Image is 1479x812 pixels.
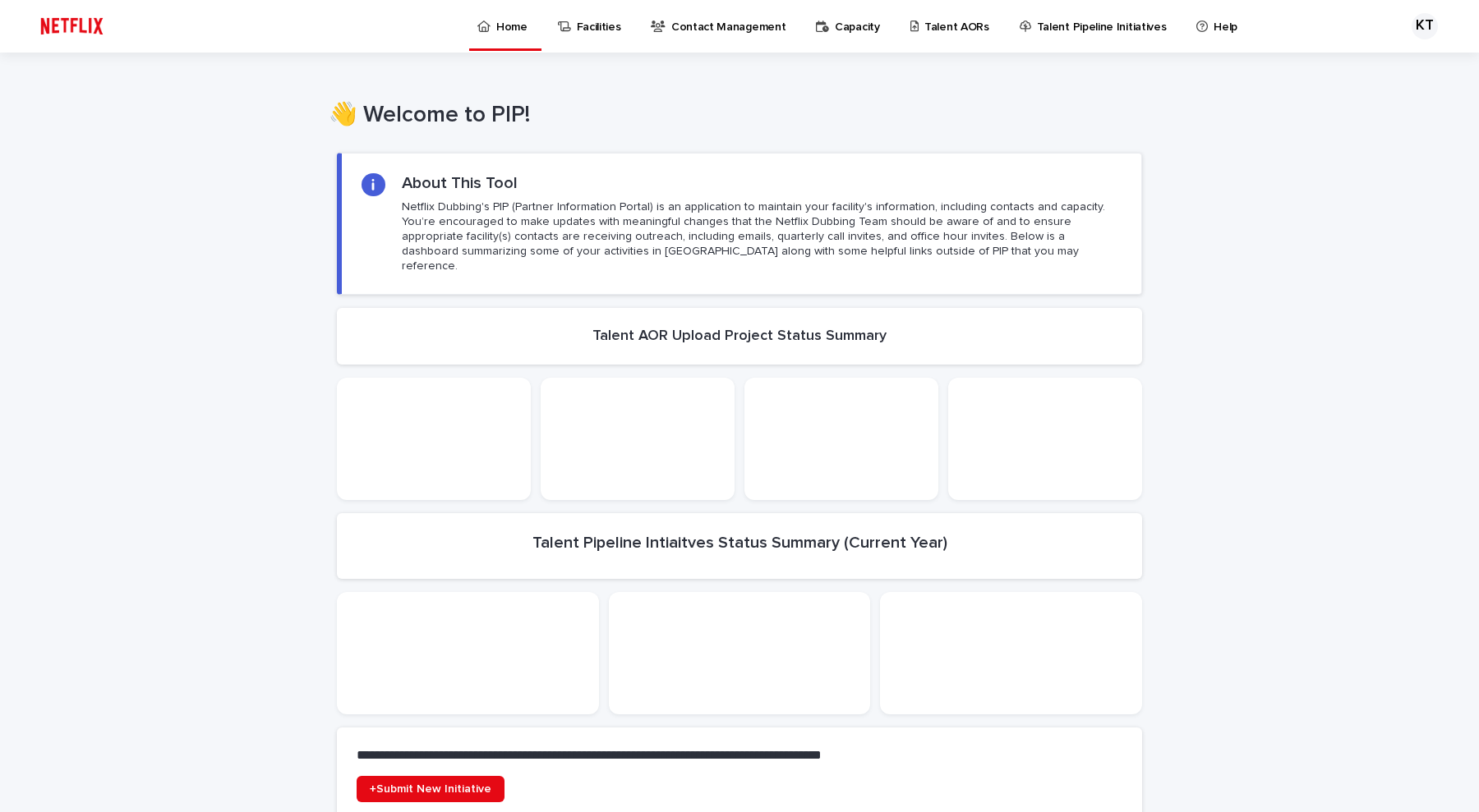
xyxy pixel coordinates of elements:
[402,173,518,193] h2: About This Tool
[370,783,491,795] span: +Submit New Initiative
[329,102,1134,130] h1: 👋 Welcome to PIP!
[402,200,1122,274] p: Netflix Dubbing's PIP (Partner Information Portal) is an application to maintain your facility's ...
[357,776,505,802] a: +Submit New Initiative
[1412,13,1438,39] div: KT
[592,328,887,346] h2: Talent AOR Upload Project Status Summary
[33,10,111,43] img: ifQbXi3ZQGMSEF7WDB7W
[532,533,947,553] h2: Talent Pipeline Intiaitves Status Summary (Current Year)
